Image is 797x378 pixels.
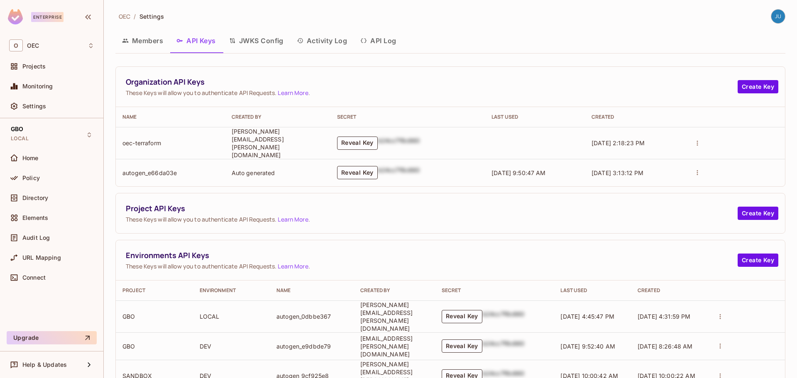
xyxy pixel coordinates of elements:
td: LOCAL [193,300,270,332]
div: Created By [360,287,428,294]
span: Settings [22,103,46,110]
div: Name [122,114,218,120]
button: actions [692,137,703,149]
span: [DATE] 9:52:40 AM [560,343,615,350]
button: Upgrade [7,331,97,344]
button: Members [115,30,170,51]
button: Activity Log [290,30,354,51]
td: autogen_e9dbde79 [270,332,354,360]
td: [EMAIL_ADDRESS][PERSON_NAME][DOMAIN_NAME] [354,332,435,360]
span: Monitoring [22,83,53,90]
td: autogen_0dbbe367 [270,300,354,332]
span: [DATE] 4:45:47 PM [560,313,614,320]
a: Learn More [278,262,308,270]
div: b24cc7f8c660 [482,310,525,323]
span: Workspace: OEC [27,42,39,49]
span: Connect [22,274,46,281]
div: b24cc7f8c660 [482,339,525,353]
button: Reveal Key [442,339,482,353]
span: Policy [22,175,40,181]
div: Secret [442,287,548,294]
div: Environment [200,287,264,294]
span: [DATE] 2:18:23 PM [592,139,645,146]
span: URL Mapping [22,254,61,261]
button: Reveal Key [442,310,482,323]
a: Learn More [278,89,308,97]
div: Secret [337,114,478,120]
button: Reveal Key [337,137,378,150]
div: b24cc7f8c660 [378,166,420,179]
li: / [134,12,136,20]
span: OEC [119,12,130,20]
span: Audit Log [22,234,50,241]
button: Reveal Key [337,166,378,179]
span: Elements [22,215,48,221]
span: [DATE] 8:26:48 AM [638,343,693,350]
div: Created [592,114,678,120]
img: SReyMgAAAABJRU5ErkJggg== [8,9,23,24]
span: These Keys will allow you to authenticate API Requests. . [126,262,738,270]
span: Directory [22,195,48,201]
td: DEV [193,332,270,360]
span: Project API Keys [126,203,738,214]
button: JWKS Config [222,30,290,51]
span: Home [22,155,39,161]
td: autogen_e66da03e [116,159,225,186]
button: actions [714,340,726,352]
button: API Keys [170,30,222,51]
div: Project [122,287,186,294]
a: Learn More [278,215,308,223]
span: Organization API Keys [126,77,738,87]
img: justin.king@oeconnection.com [771,10,785,23]
div: Enterprise [31,12,64,22]
button: Create Key [738,80,778,93]
div: Created [638,287,702,294]
td: [PERSON_NAME][EMAIL_ADDRESS][PERSON_NAME][DOMAIN_NAME] [354,300,435,332]
span: Help & Updates [22,361,67,368]
div: b24cc7f8c660 [378,137,420,150]
div: Last Used [560,287,624,294]
div: Name [276,287,347,294]
button: Create Key [738,207,778,220]
span: O [9,39,23,51]
span: Settings [139,12,164,20]
button: Create Key [738,254,778,267]
span: [DATE] 4:31:59 PM [638,313,691,320]
span: Projects [22,63,46,70]
span: [DATE] 9:50:47 AM [491,169,546,176]
td: GBO [116,332,193,360]
div: Created By [232,114,324,120]
td: oec-terraform [116,127,225,159]
button: API Log [354,30,403,51]
td: [PERSON_NAME][EMAIL_ADDRESS][PERSON_NAME][DOMAIN_NAME] [225,127,330,159]
td: Auto generated [225,159,330,186]
td: GBO [116,300,193,332]
span: These Keys will allow you to authenticate API Requests. . [126,89,738,97]
span: These Keys will allow you to authenticate API Requests. . [126,215,738,223]
button: actions [714,311,726,322]
span: LOCAL [11,135,29,142]
div: Last Used [491,114,578,120]
button: actions [692,167,703,178]
span: Environments API Keys [126,250,738,261]
span: [DATE] 3:13:12 PM [592,169,644,176]
span: GBO [11,126,23,132]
